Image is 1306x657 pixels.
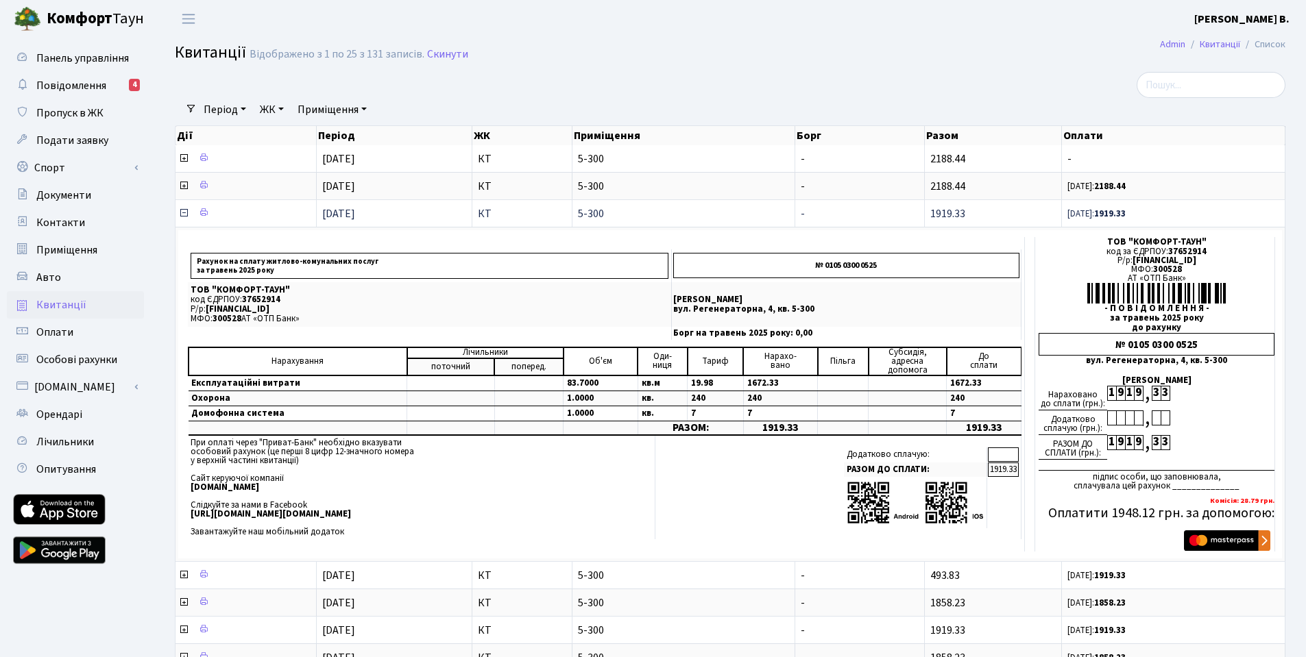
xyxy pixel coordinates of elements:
span: - [801,206,805,221]
td: При оплаті через "Приват-Банк" необхідно вказувати особовий рахунок (це перші 8 цифр 12-значного ... [188,436,655,539]
a: Подати заявку [7,127,144,154]
a: ЖК [254,98,289,121]
a: Приміщення [7,236,144,264]
td: Субсидія, адресна допомога [869,347,947,375]
span: 1919.33 [930,623,965,638]
td: 1672.33 [947,375,1021,391]
div: Додатково сплачую (грн.): [1039,410,1107,435]
div: РАЗОМ ДО СПЛАТИ (грн.): [1039,435,1107,460]
td: 83.7000 [564,375,638,391]
span: 300528 [213,312,241,325]
span: [DATE] [322,595,355,610]
span: - [801,623,805,638]
th: Період [317,126,472,145]
span: Панель управління [36,51,129,66]
div: 3 [1152,435,1161,450]
a: Авто [7,264,144,291]
div: 4 [129,79,140,91]
div: Відображено з 1 по 25 з 131 записів. [250,48,424,61]
td: Експлуатаційні витрати [189,375,407,391]
div: 3 [1152,386,1161,401]
a: Контакти [7,209,144,236]
div: 9 [1116,386,1125,401]
span: - [801,179,805,194]
a: Скинути [427,48,468,61]
span: Приміщення [36,243,97,258]
h5: Оплатити 1948.12 грн. за допомогою: [1039,505,1274,521]
div: 1 [1125,386,1134,401]
div: Р/р: [1039,256,1274,265]
div: № 0105 0300 0525 [1039,333,1274,356]
div: - П О В І Д О М Л Е Н Н Я - [1039,304,1274,313]
span: Оплати [36,325,73,340]
input: Пошук... [1137,72,1285,98]
td: Нарахо- вано [743,347,817,375]
img: logo.png [14,5,41,33]
span: Лічильники [36,434,94,449]
td: 7 [947,406,1021,421]
p: Рахунок на сплату житлово-комунальних послуг за травень 2025 року [191,253,668,279]
span: Пропуск в ЖК [36,106,104,121]
a: Особові рахунки [7,346,144,373]
td: Тариф [688,347,744,375]
div: [PERSON_NAME] [1039,376,1274,385]
td: РАЗОМ: [638,421,743,435]
td: Об'єм [564,347,638,375]
td: 240 [947,391,1021,406]
span: Орендарі [36,407,82,422]
p: Р/р: [191,305,668,314]
a: [DOMAIN_NAME] [7,373,144,401]
span: [DATE] [322,206,355,221]
td: кв.м [638,375,687,391]
a: Документи [7,182,144,209]
p: вул. Регенераторна, 4, кв. 5-300 [673,305,1019,314]
div: підпис особи, що заповнювала, сплачувала цей рахунок ______________ [1039,470,1274,491]
span: Таун [47,8,144,31]
nav: breadcrumb [1139,30,1306,59]
td: Охорона [189,391,407,406]
td: 7 [688,406,744,421]
p: код ЄДРПОУ: [191,295,668,304]
span: 493.83 [930,568,960,583]
span: - [801,595,805,610]
td: Додатково сплачую: [844,447,987,462]
div: за травень 2025 року [1039,314,1274,323]
small: [DATE]: [1067,180,1126,193]
a: Оплати [7,319,144,346]
span: 37652914 [1168,245,1207,258]
span: Особові рахунки [36,352,117,367]
a: Спорт [7,154,144,182]
td: 1.0000 [564,391,638,406]
div: 1 [1107,386,1116,401]
span: 2188.44 [930,151,965,166]
a: [PERSON_NAME] В. [1194,11,1290,27]
span: Подати заявку [36,133,108,148]
span: - [1067,153,1279,164]
span: Опитування [36,462,96,477]
td: поперед. [494,358,564,375]
span: [DATE] [322,568,355,583]
td: 1919.33 [988,462,1019,477]
a: Пропуск в ЖК [7,99,144,127]
span: [FINANCIAL_ID] [1133,254,1196,266]
span: КТ [478,625,566,636]
span: [DATE] [322,151,355,166]
a: Admin [1160,37,1185,51]
td: 19.98 [688,375,744,391]
div: , [1143,386,1152,401]
span: 5-300 [578,625,789,636]
div: ТОВ "КОМФОРТ-ТАУН" [1039,238,1274,247]
td: Домофонна система [189,406,407,421]
td: 1672.33 [743,375,817,391]
span: 5-300 [578,570,789,581]
p: [PERSON_NAME] [673,295,1019,304]
b: Комфорт [47,8,112,29]
span: 5-300 [578,153,789,164]
span: КТ [478,597,566,608]
span: Контакти [36,215,85,230]
div: 1 [1125,435,1134,450]
li: Список [1240,37,1285,52]
a: Повідомлення4 [7,72,144,99]
small: [DATE]: [1067,624,1126,636]
td: Оди- ниця [638,347,687,375]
